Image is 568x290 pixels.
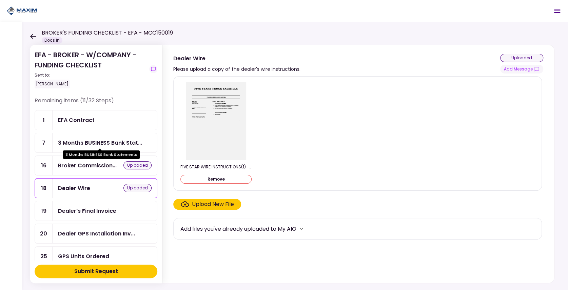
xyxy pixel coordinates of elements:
div: 1 [35,110,53,130]
div: Dealer GPS Installation Invoice [58,229,135,238]
div: Upload New File [192,200,234,208]
h1: BROKER'S FUNDING CHECKLIST - EFA - MCC150019 [42,29,173,37]
div: Dealer Wire [58,184,90,192]
div: GPS Units Ordered [58,252,109,261]
div: Docs In [42,37,62,44]
button: show-messages [500,65,543,74]
div: Submit Request [74,267,118,275]
div: Add files you've already uploaded to My AIO [180,225,296,233]
a: 19Dealer's Final Invoice [35,201,157,221]
button: Submit Request [35,265,157,278]
div: Remaining items (11/32 Steps) [35,97,157,110]
a: 16Broker Commission & Fees Invoiceuploaded [35,156,157,175]
div: Please upload a copy of the dealer's wire instructions. [173,65,300,73]
div: uploaded [123,161,152,169]
a: 20Dealer GPS Installation Invoice [35,224,157,244]
div: 16 [35,156,53,175]
a: 73 Months BUSINESS Bank Statements [35,133,157,153]
div: 3 Months BUSINESS Bank Statements [63,150,140,159]
div: [PERSON_NAME] [35,80,70,88]
span: Click here to upload the required document [173,199,241,210]
div: Dealer WirePlease upload a copy of the dealer's wire instructions.uploadedshow-messagesFIVE STAR ... [162,45,554,283]
div: 19 [35,201,53,221]
a: 25GPS Units Ordered [35,246,157,266]
div: EFA - BROKER - W/COMPANY - FUNDING CHECKLIST [35,50,146,88]
div: Dealer's Final Invoice [58,207,116,215]
div: 18 [35,179,53,198]
img: Partner icon [7,6,37,16]
div: uploaded [123,184,152,192]
div: uploaded [500,54,543,62]
div: 7 [35,133,53,152]
button: Remove [180,175,252,184]
button: show-messages [149,65,157,73]
div: FIVE STAR WIRE INSTRUCTIONS(1) - Edited.pdf [180,164,252,170]
a: 18Dealer Wireuploaded [35,178,157,198]
div: EFA Contract [58,116,95,124]
div: Sent to: [35,72,146,78]
button: Open menu [549,3,565,19]
button: more [296,224,307,234]
div: Broker Commission & Fees Invoice [58,161,117,170]
div: 25 [35,247,53,266]
a: 1EFA Contract [35,110,157,130]
div: 20 [35,224,53,243]
div: 3 Months BUSINESS Bank Statements [58,139,142,147]
div: Dealer Wire [173,54,300,63]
